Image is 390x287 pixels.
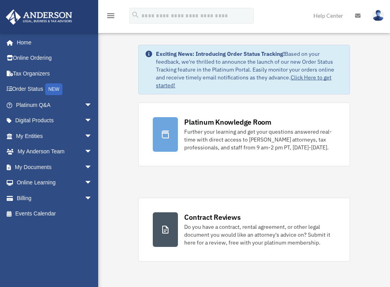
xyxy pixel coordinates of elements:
[5,159,104,175] a: My Documentsarrow_drop_down
[5,144,104,160] a: My Anderson Teamarrow_drop_down
[5,81,104,98] a: Order StatusNEW
[45,83,62,95] div: NEW
[106,11,115,20] i: menu
[184,117,271,127] div: Platinum Knowledge Room
[156,74,331,89] a: Click Here to get started!
[131,11,140,19] i: search
[84,159,100,175] span: arrow_drop_down
[184,223,335,247] div: Do you have a contract, rental agreement, or other legal document you would like an attorney's ad...
[5,128,104,144] a: My Entitiesarrow_drop_down
[84,144,100,160] span: arrow_drop_down
[5,66,104,81] a: Tax Organizers
[138,198,350,261] a: Contract Reviews Do you have a contract, rental agreement, or other legal document you would like...
[5,50,104,66] a: Online Ordering
[106,14,115,20] a: menu
[5,190,104,206] a: Billingarrow_drop_down
[84,113,100,129] span: arrow_drop_down
[184,212,240,222] div: Contract Reviews
[84,175,100,191] span: arrow_drop_down
[4,9,75,25] img: Anderson Advisors Platinum Portal
[156,50,343,89] div: Based on your feedback, we're thrilled to announce the launch of our new Order Status Tracking fe...
[156,50,285,57] strong: Exciting News: Introducing Order Status Tracking!
[138,103,350,166] a: Platinum Knowledge Room Further your learning and get your questions answered real-time with dire...
[372,10,384,21] img: User Pic
[184,128,335,151] div: Further your learning and get your questions answered real-time with direct access to [PERSON_NAM...
[5,113,104,129] a: Digital Productsarrow_drop_down
[84,97,100,113] span: arrow_drop_down
[84,190,100,206] span: arrow_drop_down
[5,175,104,191] a: Online Learningarrow_drop_down
[5,206,104,222] a: Events Calendar
[5,35,100,50] a: Home
[5,97,104,113] a: Platinum Q&Aarrow_drop_down
[84,128,100,144] span: arrow_drop_down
